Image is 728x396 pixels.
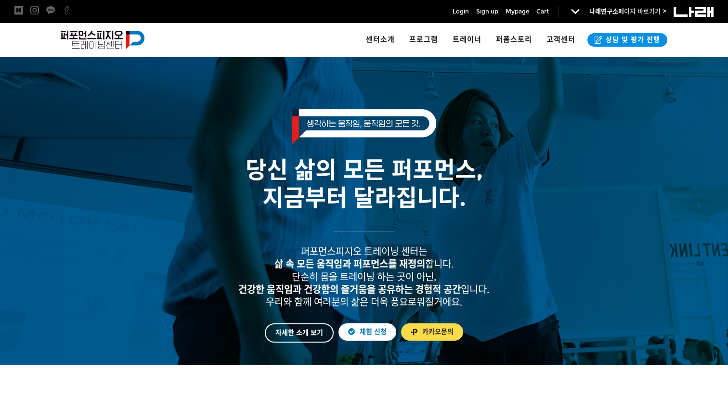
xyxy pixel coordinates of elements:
[445,23,489,57] a: 트레이너
[453,7,469,16] a: Login
[366,35,395,44] span: 센터소개
[401,323,463,341] a: 카카오문의
[546,35,575,44] span: 고객센터
[476,7,498,16] a: Sign up
[589,8,666,15] a: 나래연구소페이지 바로가기 >
[274,258,454,270] span: 합니다.
[506,7,529,16] a: Mypage
[496,35,532,44] span: 퍼폼스토리
[539,23,583,57] a: 고객센터
[402,23,445,57] a: 프로그램
[238,284,461,295] strong: 건강한 움직임과 건강함의 즐거움을 공유하는 경험적 공간
[338,323,396,341] a: 체험 신청
[536,7,549,16] a: Cart
[246,156,483,212] span: 당신 삶의 모든 퍼포먼스, 지금부터 달라집니다.
[292,109,436,144] img: 생각하는 움직임, 움직임의 모든 것.
[409,35,438,44] span: 프로그램
[301,246,427,257] span: 퍼포먼스피지오 트레이닝 센터는
[453,35,481,44] span: 트레이너
[265,323,334,343] a: 자세한 소개 보기
[489,23,539,57] a: 퍼폼스토리
[587,33,667,47] a: 상담 및 평가 진행
[603,35,660,45] span: 상담 및 평가 진행
[359,23,402,57] a: 센터소개
[589,8,618,15] strong: 나래연구소
[266,296,463,308] span: 우리와 함께 여러분의 삶은 더욱 풍요로워질거에요.
[292,271,437,283] span: 단순히 몸을 트레이닝 하는 곳이 아닌,
[238,284,490,295] span: 입니다.
[274,258,425,270] strong: 삶 속 모든 움직임과 퍼포먼스를 재정의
